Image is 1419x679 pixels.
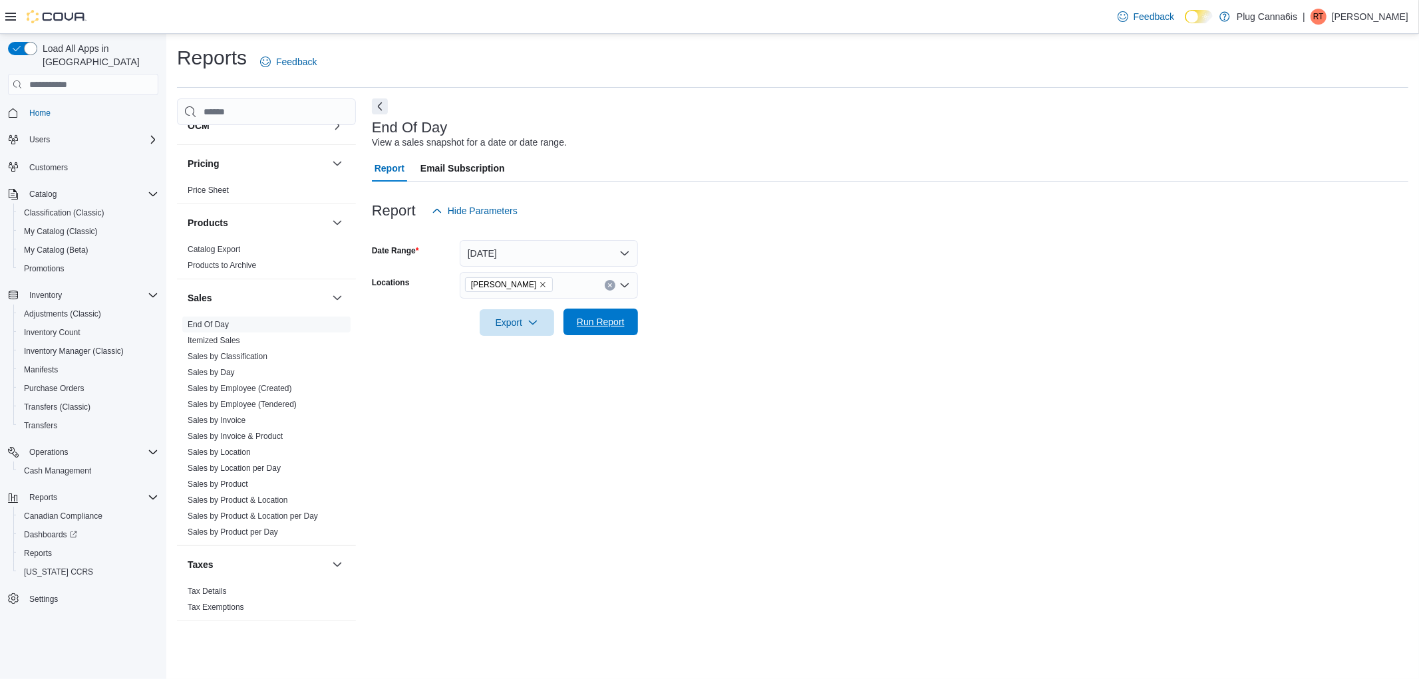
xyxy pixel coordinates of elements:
[13,462,164,480] button: Cash Management
[29,447,69,458] span: Operations
[13,342,164,360] button: Inventory Manager (Classic)
[188,383,292,394] span: Sales by Employee (Created)
[24,186,62,202] button: Catalog
[29,134,50,145] span: Users
[188,479,248,489] span: Sales by Product
[19,380,90,396] a: Purchase Orders
[24,287,158,303] span: Inventory
[372,277,410,288] label: Locations
[329,156,345,172] button: Pricing
[8,98,158,643] nav: Complex example
[13,241,164,259] button: My Catalog (Beta)
[255,49,322,75] a: Feedback
[24,529,77,540] span: Dashboards
[29,290,62,301] span: Inventory
[188,291,327,305] button: Sales
[329,557,345,573] button: Taxes
[13,416,164,435] button: Transfers
[24,158,158,175] span: Customers
[24,226,98,237] span: My Catalog (Classic)
[19,508,158,524] span: Canadian Compliance
[188,448,251,457] a: Sales by Location
[188,351,267,362] span: Sales by Classification
[188,261,256,270] a: Products to Archive
[13,259,164,278] button: Promotions
[188,157,219,170] h3: Pricing
[24,104,158,121] span: Home
[188,416,245,425] a: Sales by Invoice
[24,489,63,505] button: Reports
[19,261,158,277] span: Promotions
[24,444,158,460] span: Operations
[3,286,164,305] button: Inventory
[27,10,86,23] img: Cova
[24,132,55,148] button: Users
[24,160,73,176] a: Customers
[375,155,404,182] span: Report
[13,525,164,544] a: Dashboards
[19,508,108,524] a: Canadian Compliance
[177,182,356,204] div: Pricing
[188,119,327,132] button: OCM
[465,277,553,292] span: Sheppard
[188,216,327,229] button: Products
[188,216,228,229] h3: Products
[460,240,638,267] button: [DATE]
[372,136,567,150] div: View a sales snapshot for a date or date range.
[1185,23,1185,24] span: Dark Mode
[19,242,158,258] span: My Catalog (Beta)
[29,108,51,118] span: Home
[24,346,124,356] span: Inventory Manager (Classic)
[19,564,98,580] a: [US_STATE] CCRS
[188,447,251,458] span: Sales by Location
[188,244,240,255] span: Catalog Export
[24,489,158,505] span: Reports
[24,245,88,255] span: My Catalog (Beta)
[13,544,164,563] button: Reports
[24,511,102,521] span: Canadian Compliance
[188,463,281,474] span: Sales by Location per Day
[1303,9,1305,25] p: |
[1185,10,1213,24] input: Dark Mode
[426,198,523,224] button: Hide Parameters
[188,335,240,346] span: Itemized Sales
[177,45,247,71] h1: Reports
[13,323,164,342] button: Inventory Count
[24,186,158,202] span: Catalog
[188,587,227,596] a: Tax Details
[372,98,388,114] button: Next
[188,157,327,170] button: Pricing
[372,120,448,136] h3: End Of Day
[188,320,229,329] a: End Of Day
[1313,9,1324,25] span: RT
[177,317,356,545] div: Sales
[13,563,164,581] button: [US_STATE] CCRS
[24,444,74,460] button: Operations
[29,594,58,605] span: Settings
[188,602,244,612] span: Tax Exemptions
[188,399,297,410] span: Sales by Employee (Tendered)
[29,189,57,200] span: Catalog
[19,399,96,415] a: Transfers (Classic)
[13,379,164,398] button: Purchase Orders
[19,325,158,340] span: Inventory Count
[24,132,158,148] span: Users
[3,589,164,609] button: Settings
[188,527,278,537] span: Sales by Product per Day
[19,306,158,322] span: Adjustments (Classic)
[188,558,327,571] button: Taxes
[3,185,164,204] button: Catalog
[3,443,164,462] button: Operations
[188,495,288,505] a: Sales by Product & Location
[188,495,288,505] span: Sales by Product & Location
[13,305,164,323] button: Adjustments (Classic)
[188,511,318,521] a: Sales by Product & Location per Day
[188,527,278,537] a: Sales by Product per Day
[19,418,63,434] a: Transfers
[24,364,58,375] span: Manifests
[188,384,292,393] a: Sales by Employee (Created)
[19,325,86,340] a: Inventory Count
[329,290,345,306] button: Sales
[19,362,63,378] a: Manifests
[188,511,318,521] span: Sales by Product & Location per Day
